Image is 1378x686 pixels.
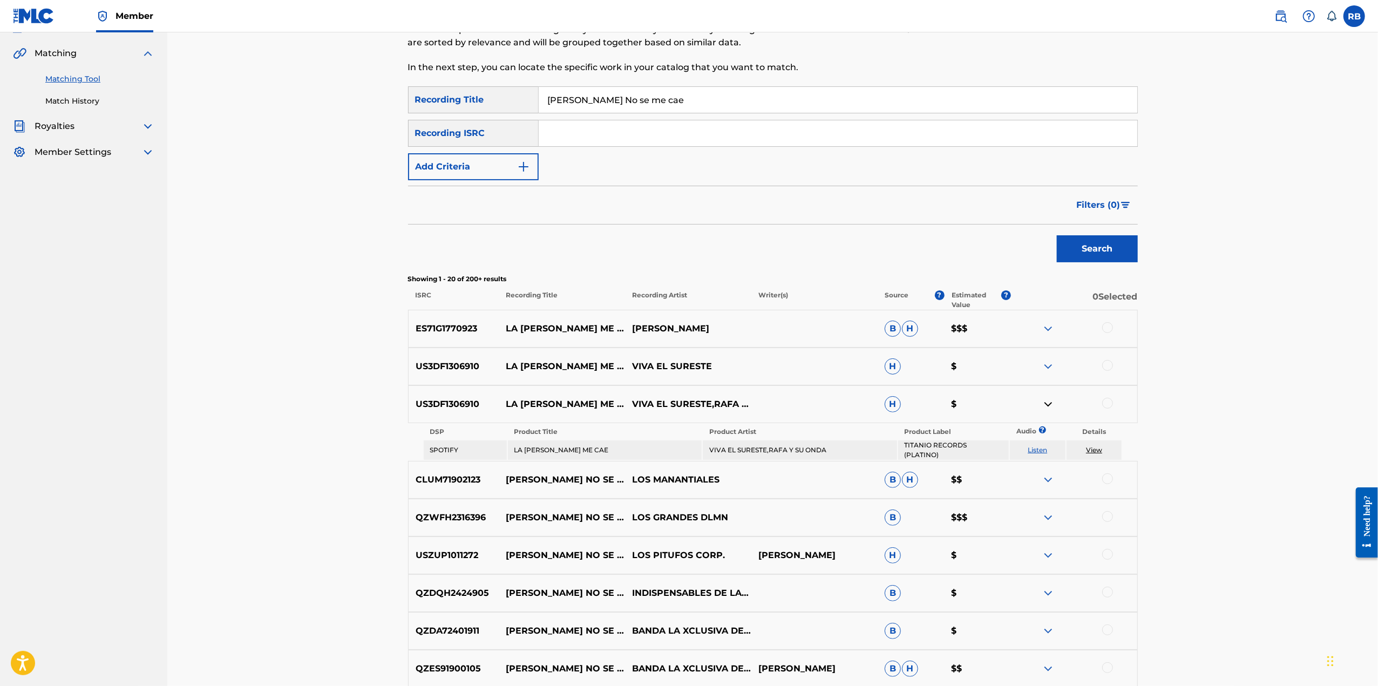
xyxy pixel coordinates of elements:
p: $$ [944,473,1011,486]
p: 0 Selected [1011,290,1137,310]
span: H [885,358,901,375]
p: $ [944,360,1011,373]
a: Matching Tool [45,73,154,85]
img: Royalties [13,120,26,133]
th: Product Artist [703,424,897,439]
p: [PERSON_NAME] NO SE ME CAE [499,587,625,600]
p: BANDA LA XCLUSIVA DE [GEOGRAPHIC_DATA] [625,662,751,675]
img: expand [1042,360,1055,373]
span: H [902,472,918,488]
a: Listen [1028,446,1047,454]
p: LA [PERSON_NAME] ME CAE [499,322,625,335]
span: Member [116,10,153,22]
span: Filters ( 0 ) [1077,199,1121,212]
p: $ [944,624,1011,637]
p: USZUP1011272 [409,549,499,562]
td: LA [PERSON_NAME] ME CAE [508,440,702,460]
span: ? [1001,290,1011,300]
p: Source [885,290,908,310]
p: US3DF1306910 [409,360,499,373]
p: $ [944,549,1011,562]
span: B [885,661,901,677]
img: expand [141,146,154,159]
p: LOS GRANDES DLMN [625,511,751,524]
p: $$$ [944,511,1011,524]
p: CLUM71902123 [409,473,499,486]
span: ? [935,290,945,300]
span: H [902,661,918,677]
p: Showing 1 - 20 of 200+ results [408,274,1138,284]
button: Search [1057,235,1138,262]
td: VIVA EL SURESTE,RAFA Y SU ONDA [703,440,897,460]
img: expand [1042,549,1055,562]
p: [PERSON_NAME] NO SE ME CAE [499,511,625,524]
img: expand [1042,624,1055,637]
p: LOS PITUFOS CORP. [625,549,751,562]
th: DSP [424,424,507,439]
a: Public Search [1270,5,1292,27]
div: Notifications [1326,11,1337,22]
img: MLC Logo [13,8,55,24]
td: TITANIO RECORDS (PLATINO) [898,440,1009,460]
form: Search Form [408,86,1138,268]
span: H [902,321,918,337]
p: [PERSON_NAME] NO SE ME CAE [499,549,625,562]
span: B [885,510,901,526]
p: US3DF1306910 [409,398,499,411]
img: search [1274,10,1287,23]
p: [PERSON_NAME] [751,662,878,675]
img: expand [1042,473,1055,486]
p: The first step is to locate recordings not yet matched to your works by entering criteria in the ... [408,23,970,49]
div: Drag [1327,645,1334,677]
img: filter [1121,202,1130,208]
p: $$ [944,662,1011,675]
p: $ [944,587,1011,600]
p: [PERSON_NAME] NO SE ME CAE [499,624,625,637]
p: [PERSON_NAME] NO SE ME CAE [499,473,625,486]
img: expand [1042,662,1055,675]
div: Help [1298,5,1320,27]
p: [PERSON_NAME] NO SE ME CAE [499,662,625,675]
span: B [885,472,901,488]
span: B [885,585,901,601]
p: LA [PERSON_NAME] ME CAE [499,398,625,411]
p: Writer(s) [751,290,878,310]
p: $$$ [944,322,1011,335]
p: VIVA EL SURESTE [625,360,751,373]
p: In the next step, you can locate the specific work in your catalog that you want to match. [408,61,970,74]
p: LA [PERSON_NAME] ME CAE [499,360,625,373]
iframe: Chat Widget [1324,634,1378,686]
img: Top Rightsholder [96,10,109,23]
p: QZDA72401911 [409,624,499,637]
img: Member Settings [13,146,26,159]
span: Member Settings [35,146,111,159]
p: Recording Artist [625,290,751,310]
p: Recording Title [498,290,624,310]
p: [PERSON_NAME] [625,322,751,335]
span: H [885,396,901,412]
p: INDISPENSABLES DE LA SIERRA [625,587,751,600]
p: $ [944,398,1011,411]
img: contract [1042,398,1055,411]
div: User Menu [1343,5,1365,27]
span: ? [1042,426,1043,433]
img: 9d2ae6d4665cec9f34b9.svg [517,160,530,173]
p: BANDA LA XCLUSIVA DE [GEOGRAPHIC_DATA] [625,624,751,637]
th: Details [1067,424,1122,439]
a: View [1086,446,1102,454]
span: Matching [35,47,77,60]
img: expand [1042,511,1055,524]
img: expand [1042,322,1055,335]
p: QZES91900105 [409,662,499,675]
span: Royalties [35,120,74,133]
button: Filters (0) [1070,192,1138,219]
td: SPOTIFY [424,440,507,460]
p: [PERSON_NAME] [751,549,878,562]
p: ES71G1770923 [409,322,499,335]
span: B [885,623,901,639]
a: Match History [45,96,154,107]
p: QZDQH2424905 [409,587,499,600]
